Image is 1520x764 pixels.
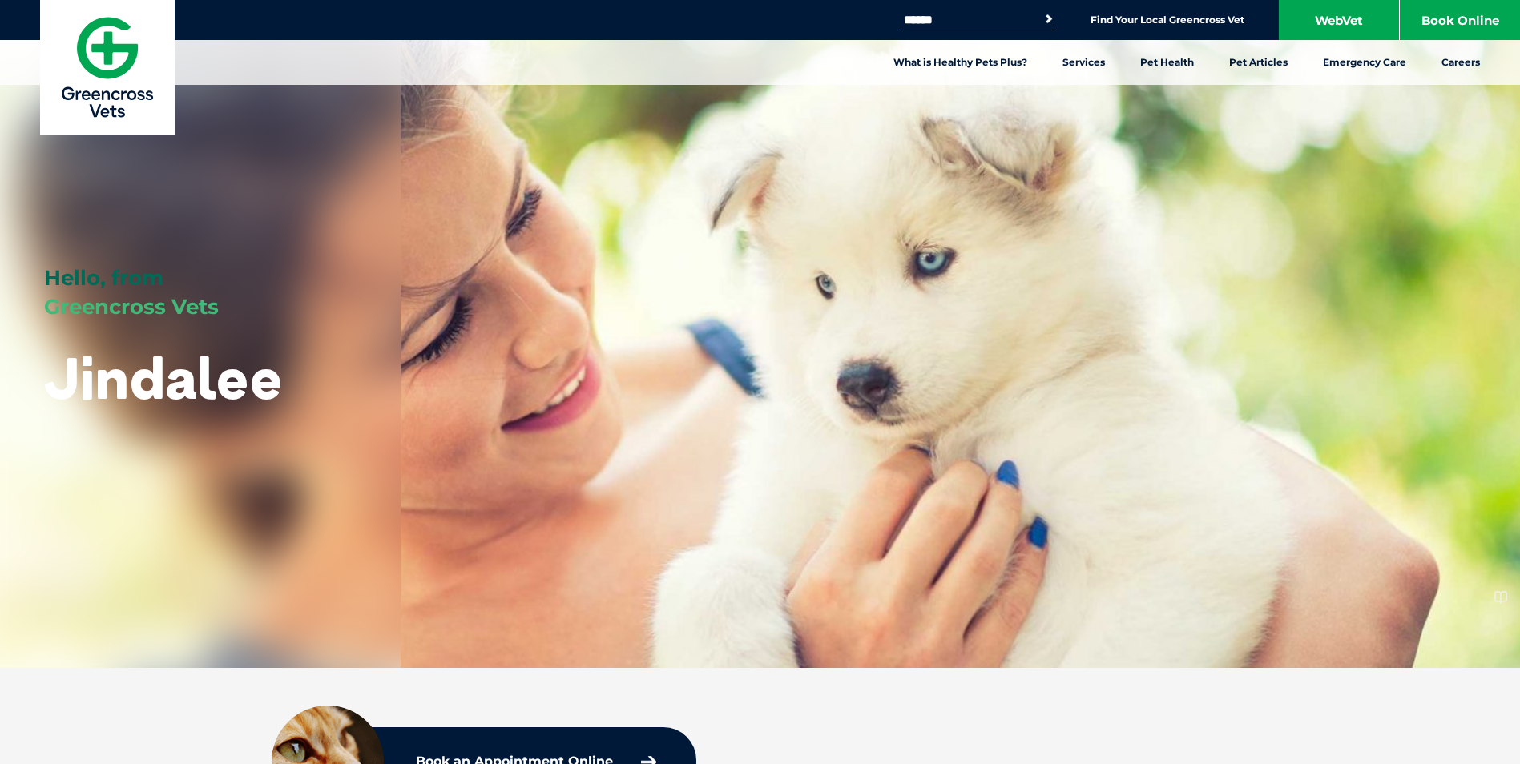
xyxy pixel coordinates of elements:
[1212,40,1305,85] a: Pet Articles
[1041,11,1057,27] button: Search
[1305,40,1424,85] a: Emergency Care
[1123,40,1212,85] a: Pet Health
[1045,40,1123,85] a: Services
[44,346,283,409] h1: Jindalee
[876,40,1045,85] a: What is Healthy Pets Plus?
[1091,14,1244,26] a: Find Your Local Greencross Vet
[44,265,163,291] span: Hello, from
[1424,40,1498,85] a: Careers
[44,294,219,320] span: Greencross Vets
